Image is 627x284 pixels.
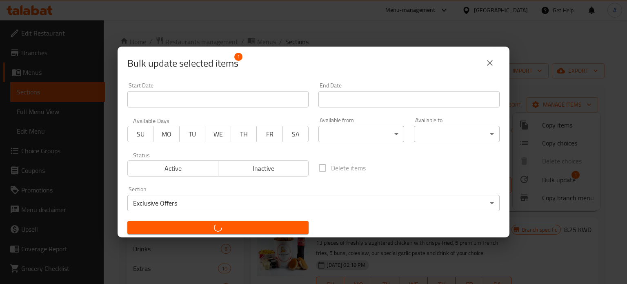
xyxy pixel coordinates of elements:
span: MO [157,128,176,140]
span: SU [131,128,150,140]
button: Inactive [218,160,309,177]
button: FR [256,126,282,142]
button: Active [127,160,218,177]
button: TH [231,126,257,142]
span: WE [209,128,228,140]
div: Exclusive Offers [127,195,500,211]
span: SA [286,128,305,140]
span: FR [260,128,279,140]
span: 1 [234,53,242,61]
button: close [480,53,500,73]
span: Delete items [331,163,366,173]
span: Active [131,163,215,174]
button: MO [153,126,179,142]
span: TH [234,128,253,140]
button: SA [282,126,309,142]
div: ​ [414,126,500,142]
button: TU [179,126,205,142]
button: SU [127,126,153,142]
div: ​ [318,126,404,142]
span: Inactive [222,163,306,174]
button: WE [205,126,231,142]
span: TU [183,128,202,140]
span: Selected items count [127,57,238,70]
